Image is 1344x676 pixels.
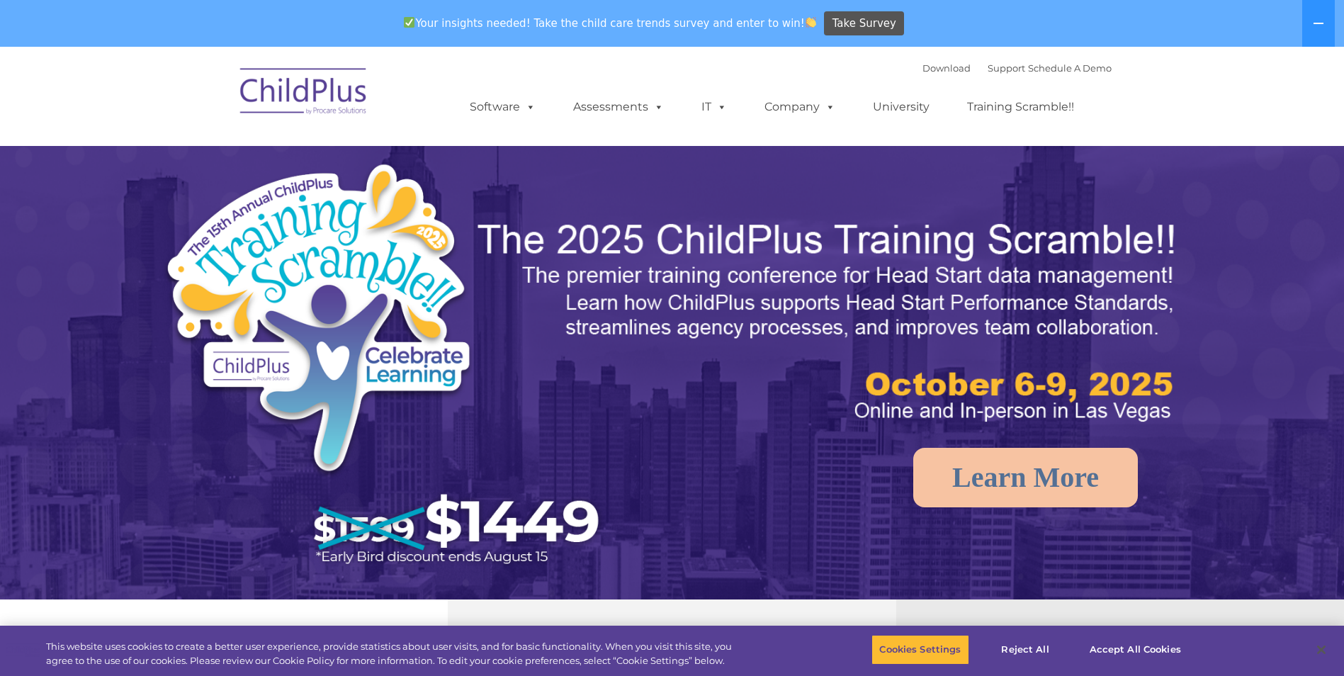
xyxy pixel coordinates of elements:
a: IT [687,93,741,121]
img: ✅ [404,17,414,28]
a: University [859,93,944,121]
span: Take Survey [832,11,896,36]
a: Software [456,93,550,121]
button: Accept All Cookies [1082,635,1189,665]
a: Download [922,62,971,74]
font: | [922,62,1112,74]
button: Close [1306,634,1337,665]
a: Company [750,93,849,121]
div: This website uses cookies to create a better user experience, provide statistics about user visit... [46,640,739,667]
span: Phone number [197,152,257,162]
a: Support [988,62,1025,74]
button: Cookies Settings [871,635,969,665]
span: Last name [197,94,240,104]
a: Training Scramble!! [953,93,1088,121]
a: Assessments [559,93,678,121]
img: 👏 [806,17,816,28]
span: Your insights needed! Take the child care trends survey and enter to win! [398,9,823,37]
button: Reject All [981,635,1070,665]
a: Learn More [913,448,1138,507]
img: ChildPlus by Procare Solutions [233,58,375,129]
a: Schedule A Demo [1028,62,1112,74]
a: Take Survey [824,11,904,36]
